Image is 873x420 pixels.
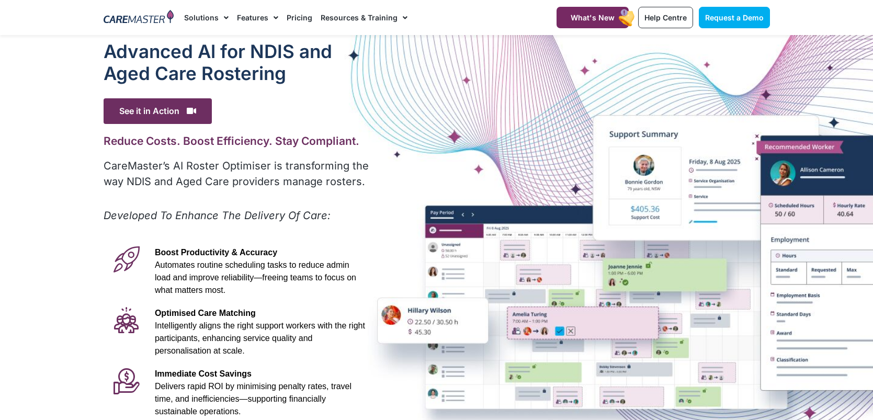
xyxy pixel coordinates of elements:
h1: Advanced Al for NDIS and Aged Care Rostering [104,40,371,84]
em: Developed To Enhance The Delivery Of Care: [104,209,331,222]
span: Delivers rapid ROI by minimising penalty rates, travel time, and inefficiencies—supporting financ... [155,382,352,416]
span: Help Centre [644,13,687,22]
span: See it in Action [104,98,212,124]
span: Optimised Care Matching [155,309,256,317]
span: Request a Demo [705,13,764,22]
a: Request a Demo [699,7,770,28]
a: What's New [557,7,629,28]
img: CareMaster Logo [104,10,174,26]
span: Immediate Cost Savings [155,369,252,378]
span: What's New [571,13,615,22]
h2: Reduce Costs. Boost Efficiency. Stay Compliant. [104,134,371,147]
span: Boost Productivity & Accuracy [155,248,277,257]
a: Help Centre [638,7,693,28]
p: CareMaster’s AI Roster Optimiser is transforming the way NDIS and Aged Care providers manage rost... [104,158,371,189]
span: Automates routine scheduling tasks to reduce admin load and improve reliability—freeing teams to ... [155,260,356,294]
span: Intelligently aligns the right support workers with the right participants, enhancing service qua... [155,321,365,355]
